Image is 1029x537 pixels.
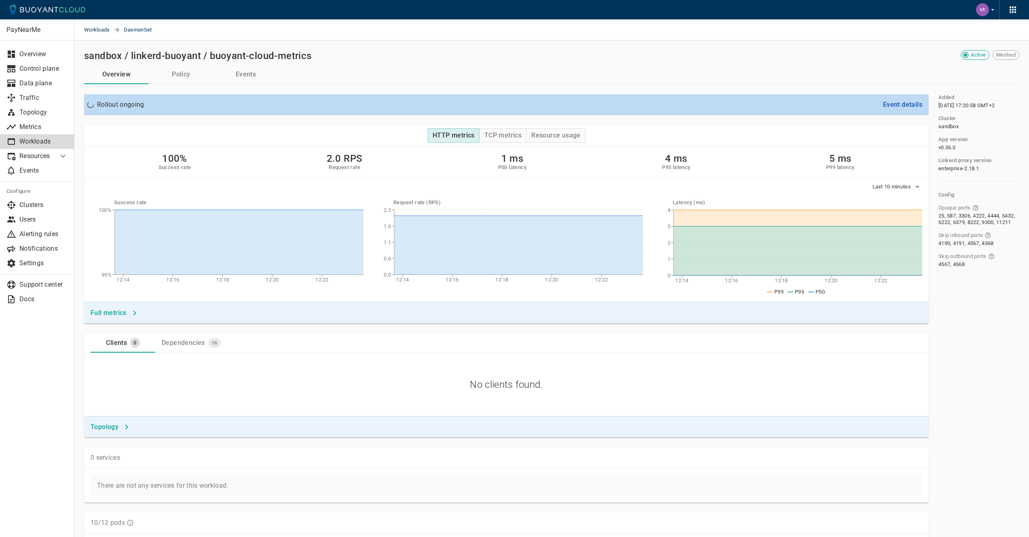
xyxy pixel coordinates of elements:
[396,277,409,283] tspan: 12:14
[498,164,526,171] h5: P50 latency
[968,52,989,58] span: Active
[938,232,983,239] span: Skip inbound ports
[19,259,68,267] p: Settings
[427,128,480,143] button: HTTP metrics
[101,272,112,278] tspan: 99%
[873,184,913,190] span: Last 10 minutes
[993,52,1019,58] span: Meshed
[774,289,784,295] span: P99
[91,309,127,317] h4: Full metrics
[84,19,113,40] a: Workloads
[384,223,391,229] tspan: 1.6
[938,115,956,122] h5: Cluster
[149,65,213,84] button: Policy
[938,94,954,101] h5: Added
[19,245,68,253] p: Notifications
[19,65,68,73] p: Control plane
[775,277,788,283] tspan: 12:18
[155,333,227,353] a: Dependencies16
[19,230,68,238] p: Alerting rules
[498,153,526,164] h2: 1 ms
[470,379,543,390] h3: No clients found.
[114,199,363,206] h5: Success rate
[988,253,995,260] svg: Ports that bypass the Linkerd proxy for outgoing connections
[87,420,133,434] button: Topology
[19,50,68,58] p: Overview
[880,100,925,108] a: Event details
[99,207,112,213] tspan: 100%
[166,277,180,283] tspan: 12:16
[938,205,971,211] span: Opaque ports
[938,102,995,109] span: Fri, 11 Jul 2025 15:20:58 UTC
[880,97,925,112] button: Event details
[19,123,68,131] p: Metrics
[938,253,987,260] span: Skip outbound ports
[19,137,68,146] p: Workloads
[668,223,670,229] tspan: 3
[266,277,279,283] tspan: 12:20
[127,519,134,526] svg: Running pods in current release / Expected pods
[91,333,155,353] a: Clients0
[327,153,363,164] h2: 2.0 RPS
[19,167,68,175] p: Events
[874,277,887,283] tspan: 12:22
[6,26,68,34] p: PayNearMe
[208,340,221,346] span: 16
[130,340,139,346] span: 0
[816,289,825,295] span: P50
[668,256,670,262] tspan: 1
[6,188,68,195] h5: Configure
[662,164,690,171] h5: P95 latency
[97,482,916,490] p: There are not any services for this workload.
[19,108,68,116] p: Topology
[595,277,608,283] tspan: 12:22
[84,65,149,84] button: Overview
[87,306,141,320] button: Full metrics
[19,79,68,87] p: Data plane
[938,165,979,172] span: enterprise-2.18.1
[495,277,509,283] tspan: 12:18
[938,136,968,143] h5: App version
[826,164,854,171] h5: P99 latency
[873,181,923,193] button: Last 10 minutes
[938,123,959,130] span: sandbox
[668,273,670,279] tspan: 0
[19,201,68,209] p: Clusters
[103,336,127,347] div: Clients
[91,423,118,431] h4: Topology
[479,128,526,143] button: TCP metrics
[91,454,120,462] p: 0 services
[795,289,804,295] span: P95
[116,277,130,283] tspan: 12:14
[545,277,558,283] tspan: 12:20
[19,295,68,303] p: Docs
[985,232,991,239] svg: Ports that bypass the Linkerd proxy for incoming connections
[315,277,329,283] tspan: 12:22
[662,153,690,164] h2: 4 ms
[938,192,1019,198] h5: Config
[384,207,391,213] tspan: 2.2
[97,101,877,109] p: Rollout ongoing
[526,128,585,143] button: Resource usage
[158,336,205,347] div: Dependencies
[84,50,312,61] h2: sandbox / linkerd-buoyant / buoyant-cloud-metrics
[938,157,991,164] h5: Linkerd proxy version
[433,131,475,140] h4: HTTP metrics
[673,199,922,206] h5: Latency (ms)
[668,207,671,213] tspan: 4
[725,277,738,283] tspan: 12:16
[19,281,68,289] p: Support center
[213,65,278,84] button: Events
[668,240,670,246] tspan: 2
[91,519,125,527] p: 10/12 pods
[19,216,68,224] p: Users
[675,277,689,283] tspan: 12:14
[531,131,581,140] h4: Resource usage
[938,144,955,151] span: v0.36.0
